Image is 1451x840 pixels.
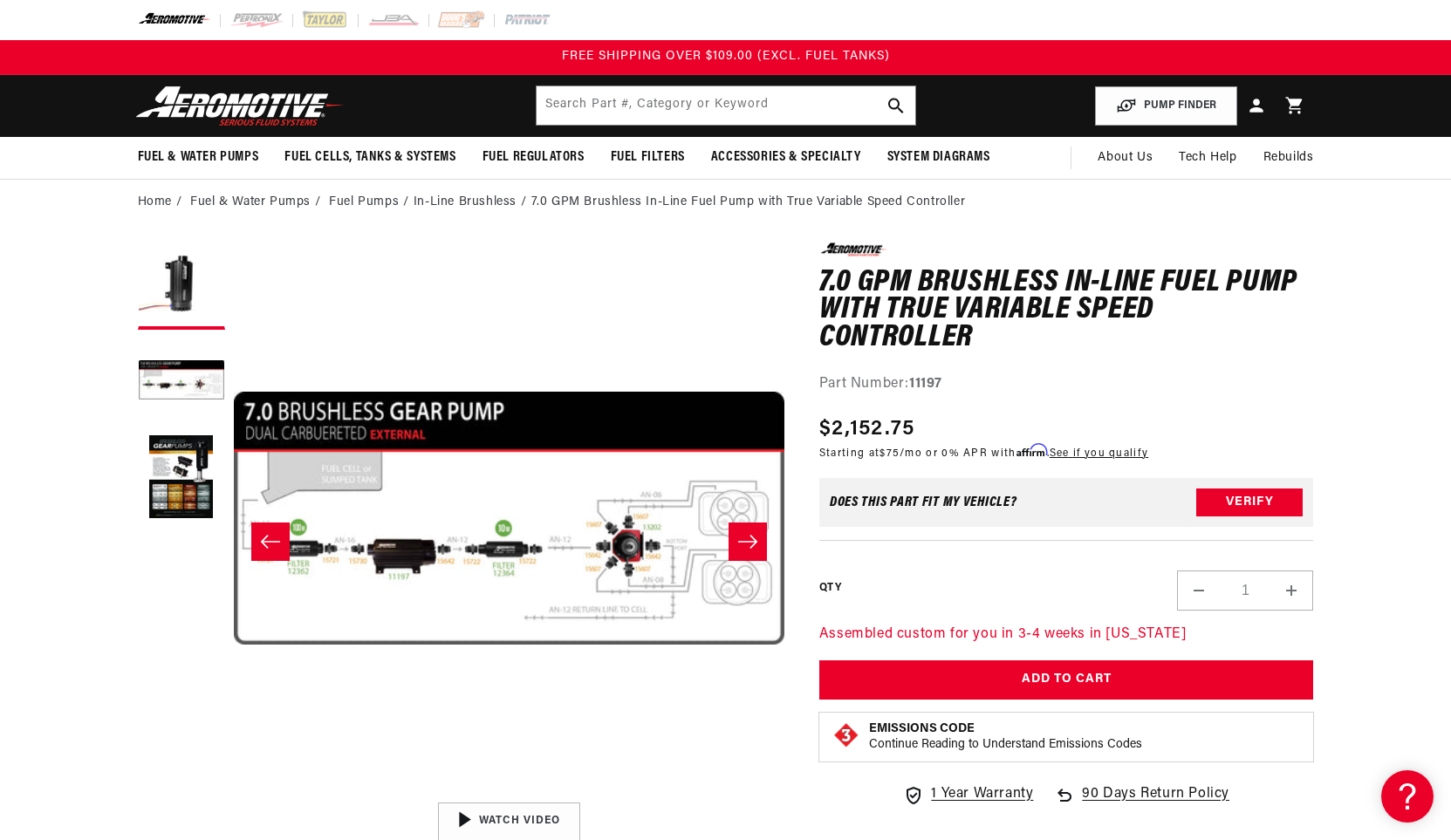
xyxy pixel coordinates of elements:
h1: 7.0 GPM Brushless In-Line Fuel Pump with True Variable Speed Controller [819,270,1314,352]
summary: Fuel Filters [598,137,698,178]
span: $2,152.75 [819,413,915,445]
label: QTY [819,581,841,596]
span: Affirm [1016,444,1047,457]
button: PUMP FINDER [1095,86,1237,126]
button: Emissions CodeContinue Reading to Understand Emissions Codes [869,721,1142,753]
span: Tech Help [1179,148,1236,167]
button: Slide left [251,522,290,561]
media-gallery: Gallery Viewer [138,242,784,840]
span: $75 [879,448,900,459]
p: Starting at /mo or 0% APR with . [819,445,1148,461]
p: Continue Reading to Understand Emissions Codes [869,737,1142,753]
button: Verify [1196,488,1303,516]
summary: Rebuilds [1250,137,1327,179]
a: 90 Days Return Policy [1054,783,1229,823]
div: Does This part fit My vehicle? [830,495,1017,509]
a: See if you qualify - Learn more about Affirm Financing (opens in modal) [1050,448,1148,459]
span: FREE SHIPPING OVER $109.00 (EXCL. FUEL TANKS) [562,50,890,63]
p: Assembled custom for you in 3-4 weeks in [US_STATE] [819,624,1314,646]
button: Slide right [729,522,767,561]
summary: System Diagrams [874,137,1003,178]
summary: Fuel & Water Pumps [125,137,272,178]
li: In-Line Brushless [414,193,531,212]
span: About Us [1098,151,1153,164]
nav: breadcrumbs [138,193,1314,212]
button: Load image 2 in gallery view [138,338,225,426]
li: 7.0 GPM Brushless In-Line Fuel Pump with True Variable Speed Controller [531,193,966,212]
span: Fuel Regulators [483,148,585,167]
img: Emissions code [832,721,860,749]
span: Fuel Filters [611,148,685,167]
span: Fuel & Water Pumps [138,148,259,167]
img: Aeromotive [131,85,349,126]
a: Home [138,193,172,212]
a: About Us [1085,137,1166,179]
a: Fuel Pumps [329,193,399,212]
input: Search by Part Number, Category or Keyword [537,86,915,125]
span: Rebuilds [1263,148,1314,167]
summary: Fuel Regulators [469,137,598,178]
a: 1 Year Warranty [903,783,1033,806]
span: System Diagrams [887,148,990,167]
a: Fuel & Water Pumps [190,193,311,212]
strong: Emissions Code [869,722,975,735]
strong: 11197 [909,377,942,391]
summary: Fuel Cells, Tanks & Systems [271,137,469,178]
button: Add to Cart [819,660,1314,700]
span: Accessories & Specialty [711,148,861,167]
summary: Accessories & Specialty [698,137,874,178]
button: Load image 3 in gallery view [138,434,225,522]
div: Part Number: [819,373,1314,396]
button: Load image 1 in gallery view [138,242,225,330]
span: Fuel Cells, Tanks & Systems [284,148,455,167]
span: 1 Year Warranty [931,783,1033,806]
button: search button [877,86,915,125]
summary: Tech Help [1166,137,1249,179]
span: 90 Days Return Policy [1082,783,1229,823]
